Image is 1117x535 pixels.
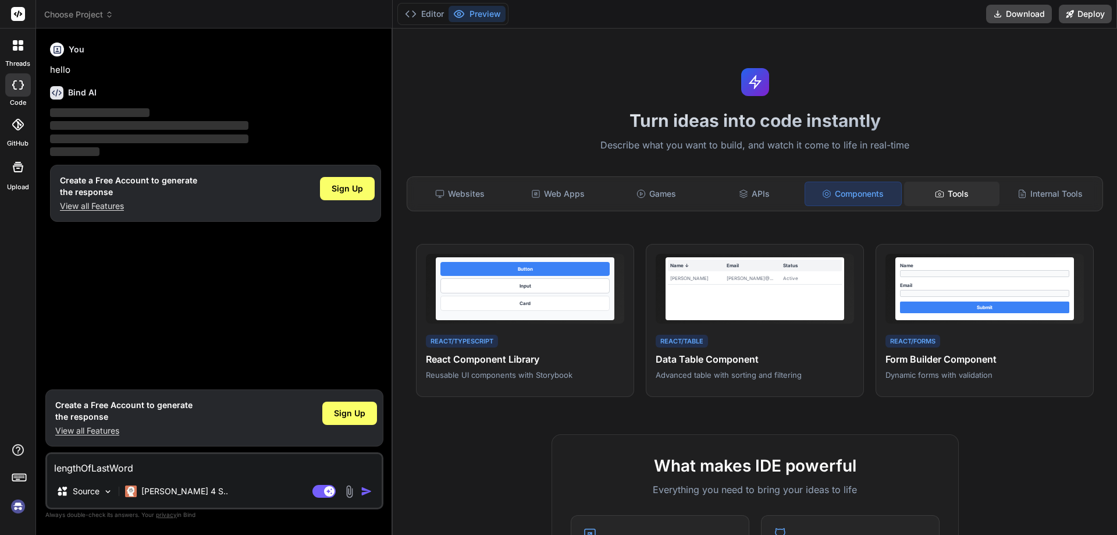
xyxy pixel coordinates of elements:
div: Email [727,262,783,269]
p: View all Features [60,200,197,212]
span: Sign Up [334,408,365,419]
img: attachment [343,485,356,498]
img: Claude 4 Sonnet [125,486,137,497]
div: React/TypeScript [426,335,498,348]
label: Upload [7,182,29,192]
h1: Turn ideas into code instantly [400,110,1110,131]
div: [PERSON_NAME] [670,275,727,282]
span: privacy [156,511,177,518]
img: icon [361,486,372,497]
span: ‌ [50,147,99,156]
div: Card [440,296,610,311]
label: threads [5,59,30,69]
p: View all Features [55,425,193,437]
h6: Bind AI [68,87,97,98]
div: Email [900,282,1069,289]
p: [PERSON_NAME] 4 S.. [141,486,228,497]
h2: What makes IDE powerful [571,453,940,478]
div: Submit [900,302,1069,313]
div: Components [805,182,902,206]
label: code [10,98,26,108]
div: Tools [904,182,1000,206]
h4: React Component Library [426,352,624,366]
div: Web Apps [510,182,606,206]
span: ‌ [50,108,150,117]
div: Internal Tools [1002,182,1098,206]
p: Dynamic forms with validation [885,370,1084,380]
span: ‌ [50,134,248,143]
div: Websites [412,182,508,206]
p: Advanced table with sorting and filtering [656,370,854,380]
div: Games [609,182,705,206]
h1: Create a Free Account to generate the response [55,399,193,423]
div: Active [783,275,839,282]
div: Status [783,262,839,269]
div: [PERSON_NAME]@... [727,275,783,282]
img: Pick Models [103,487,113,497]
p: Reusable UI components with Storybook [426,370,624,380]
div: Name ↓ [670,262,727,269]
div: Input [440,278,610,293]
button: Editor [400,6,449,22]
button: Preview [449,6,506,22]
div: React/Forms [885,335,940,348]
div: Name [900,262,1069,269]
h1: Create a Free Account to generate the response [60,175,197,198]
span: Sign Up [332,183,363,194]
button: Deploy [1059,5,1112,23]
span: Choose Project [44,9,113,20]
span: ‌ [50,121,248,130]
h4: Data Table Component [656,352,854,366]
div: React/Table [656,335,708,348]
p: Everything you need to bring your ideas to life [571,483,940,497]
p: Describe what you want to build, and watch it come to life in real-time [400,138,1110,153]
button: Download [986,5,1052,23]
div: APIs [706,182,802,206]
textarea: lengthOfLastWord [47,454,382,475]
img: signin [8,497,28,516]
h4: Form Builder Component [885,352,1084,366]
label: GitHub [7,139,29,148]
div: Button [440,262,610,276]
h6: You [69,44,84,55]
p: Always double-check its answers. Your in Bind [45,509,383,520]
p: Source [73,486,99,497]
p: hello [50,63,381,77]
